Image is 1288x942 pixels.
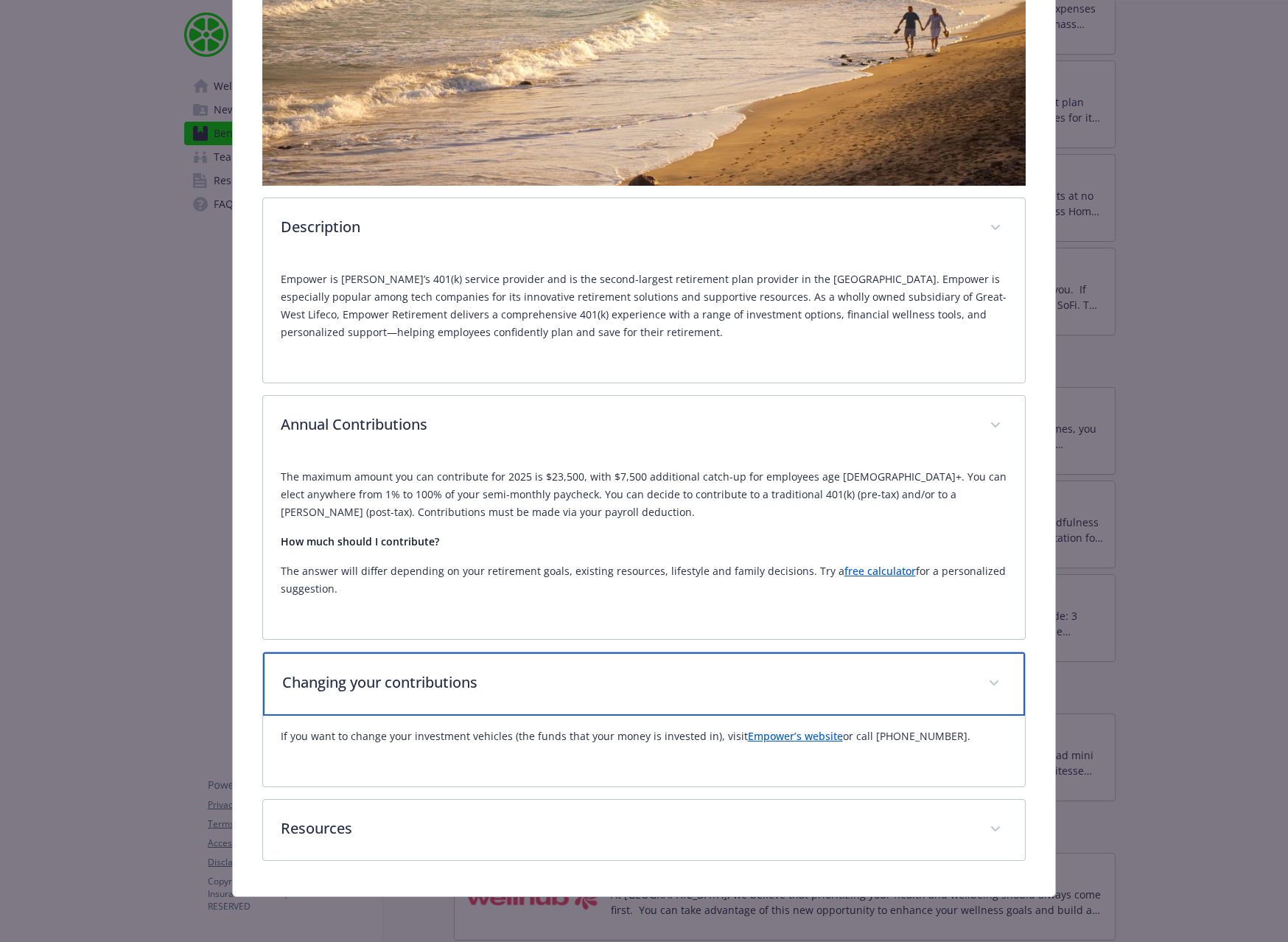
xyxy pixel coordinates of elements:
[281,728,1008,745] p: If you want to change your investment vehicles (the funds that your money is invested in), visit ...
[263,652,1026,716] div: Changing your contributions
[281,216,973,238] p: Description
[281,817,973,840] p: Resources
[281,468,1008,521] p: The maximum amount you can contribute for 2025 is $23,500, with $7,500 additional catch-up for em...
[263,396,1026,456] div: Annual Contributions
[263,456,1026,639] div: Annual Contributions
[281,562,1008,598] p: The answer will differ depending on your retirement goals, existing resources, lifestyle and fami...
[263,198,1026,259] div: Description
[748,729,843,743] a: Empower’s website
[844,564,916,578] a: free calculator
[281,534,439,548] strong: How much should I contribute?
[281,271,1008,341] p: Empower is [PERSON_NAME]’s 401(k) service provider and is the second-largest retirement plan prov...
[263,716,1026,786] div: Changing your contributions
[263,800,1026,860] div: Resources
[281,414,973,436] p: Annual Contributions
[282,671,971,694] p: Changing your contributions
[263,259,1026,383] div: Description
